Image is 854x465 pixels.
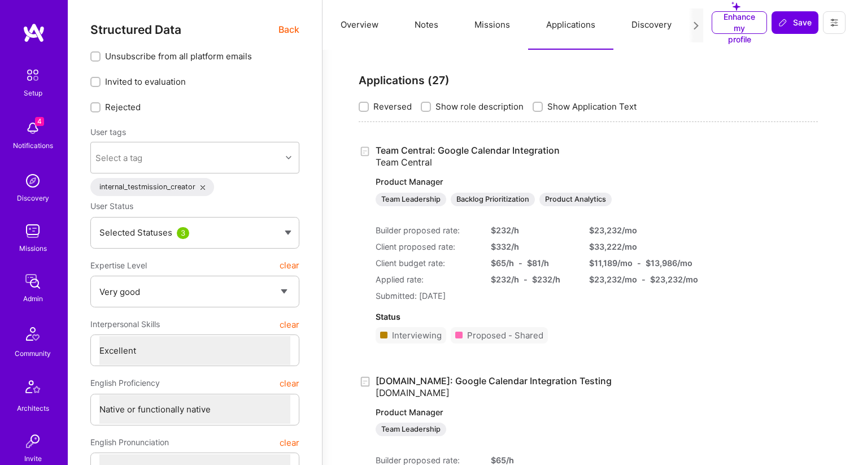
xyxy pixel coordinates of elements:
[376,241,477,253] div: Client proposed rate:
[286,155,291,160] i: icon Chevron
[376,145,674,206] a: Team Central: Google Calendar IntegrationTeam CentralProduct ManagerTeam LeadershipBacklog Priori...
[359,73,450,87] strong: Applications ( 27 )
[278,23,299,37] span: Back
[21,63,45,87] img: setup
[435,101,524,112] span: Show role description
[491,273,519,285] div: $ 232 /h
[637,257,641,269] div: -
[491,257,514,269] div: $ 65 /h
[376,423,446,436] div: Team Leadership
[201,185,205,190] i: icon Close
[376,375,674,437] a: [DOMAIN_NAME]: Google Calendar Integration Testing[DOMAIN_NAME]Product ManagerTeam Leadership
[280,314,299,334] button: clear
[359,375,376,388] div: Created
[23,293,43,305] div: Admin
[373,101,412,112] span: Reversed
[451,193,535,206] div: Backlog Prioritization
[539,193,612,206] div: Product Analytics
[17,402,49,414] div: Architects
[589,241,674,253] div: $ 33,222 /mo
[467,329,543,341] div: Proposed - Shared
[90,23,181,37] span: Structured Data
[359,375,372,388] i: icon Application
[90,255,147,276] span: Expertise Level
[24,87,42,99] div: Setup
[376,157,432,168] span: Team Central
[21,430,44,453] img: Invite
[90,314,160,334] span: Interpersonal Skills
[376,257,477,269] div: Client budget rate:
[547,101,637,112] span: Show Application Text
[692,21,700,30] i: icon Next
[359,145,372,158] i: icon Application
[90,201,133,211] span: User Status
[105,76,186,88] span: Invited to evaluation
[19,242,47,254] div: Missions
[589,224,674,236] div: $ 23,232 /mo
[772,11,818,34] button: Save
[359,145,376,158] div: Created
[177,227,189,239] div: 3
[376,193,446,206] div: Team Leadership
[23,23,45,43] img: logo
[90,127,126,137] label: User tags
[19,320,46,347] img: Community
[646,257,692,269] div: $ 13,986 /mo
[491,224,576,236] div: $ 232 /h
[392,329,442,341] div: Interviewing
[376,311,674,323] div: Status
[17,192,49,204] div: Discovery
[90,373,160,393] span: English Proficiency
[105,50,252,62] span: Unsubscribe from all platform emails
[21,117,44,140] img: bell
[90,178,214,196] div: internal_testmission_creator
[712,11,767,34] button: Enhance my profile
[24,453,42,464] div: Invite
[642,273,646,285] div: -
[589,273,637,285] div: $ 23,232 /mo
[376,407,674,418] p: Product Manager
[491,241,576,253] div: $ 332 /h
[21,170,44,192] img: discovery
[650,273,698,285] div: $ 23,232 /mo
[376,273,477,285] div: Applied rate:
[280,255,299,276] button: clear
[280,432,299,453] button: clear
[15,347,51,359] div: Community
[518,257,522,269] div: -
[35,117,44,126] span: 4
[778,17,812,28] span: Save
[376,290,674,302] div: Submitted: [DATE]
[19,375,46,402] img: Architects
[105,101,141,113] span: Rejected
[13,140,53,151] div: Notifications
[21,220,44,242] img: teamwork
[285,231,291,235] img: caret
[280,373,299,393] button: clear
[21,270,44,293] img: admin teamwork
[95,152,142,164] div: Select a tag
[527,257,549,269] div: $ 81 /h
[99,227,172,238] span: Selected Statuses
[731,2,740,11] i: icon SuggestedTeams
[90,432,169,453] span: English Pronunciation
[376,176,674,188] p: Product Manager
[589,257,633,269] div: $ 11,189 /mo
[524,273,528,285] div: -
[376,387,450,398] span: [DOMAIN_NAME]
[532,273,560,285] div: $ 232 /h
[376,224,477,236] div: Builder proposed rate:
